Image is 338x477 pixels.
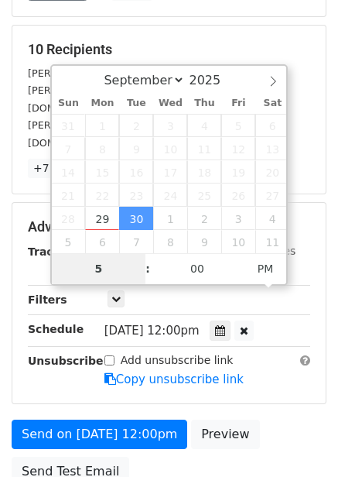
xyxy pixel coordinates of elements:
[221,137,255,160] span: September 12, 2025
[244,253,287,284] span: Click to toggle
[119,98,153,108] span: Tue
[28,67,282,79] small: [PERSON_NAME][EMAIL_ADDRESS][DOMAIN_NAME]
[52,114,86,137] span: August 31, 2025
[85,207,119,230] span: September 29, 2025
[119,137,153,160] span: September 9, 2025
[85,114,119,137] span: September 1, 2025
[52,184,86,207] span: September 21, 2025
[28,119,282,149] small: [PERSON_NAME][EMAIL_ADDRESS][PERSON_NAME][DOMAIN_NAME]
[153,98,187,108] span: Wed
[221,230,255,253] span: October 10, 2025
[52,230,86,253] span: October 5, 2025
[85,160,119,184] span: September 15, 2025
[119,207,153,230] span: September 30, 2025
[255,114,289,137] span: September 6, 2025
[153,137,187,160] span: September 10, 2025
[191,420,259,449] a: Preview
[85,184,119,207] span: September 22, 2025
[153,230,187,253] span: October 8, 2025
[145,253,150,284] span: :
[28,218,310,235] h5: Advanced
[187,98,221,108] span: Thu
[187,137,221,160] span: September 11, 2025
[121,352,234,369] label: Add unsubscribe link
[28,245,80,258] strong: Tracking
[153,160,187,184] span: September 17, 2025
[185,73,241,88] input: Year
[187,230,221,253] span: October 9, 2025
[85,230,119,253] span: October 6, 2025
[52,160,86,184] span: September 14, 2025
[255,230,289,253] span: October 11, 2025
[28,159,86,178] a: +7 more
[52,207,86,230] span: September 28, 2025
[221,184,255,207] span: September 26, 2025
[104,372,244,386] a: Copy unsubscribe link
[28,41,310,58] h5: 10 Recipients
[153,184,187,207] span: September 24, 2025
[28,323,84,335] strong: Schedule
[153,114,187,137] span: September 3, 2025
[187,160,221,184] span: September 18, 2025
[28,355,104,367] strong: Unsubscribe
[52,253,146,284] input: Hour
[119,184,153,207] span: September 23, 2025
[119,160,153,184] span: September 16, 2025
[150,253,244,284] input: Minute
[255,98,289,108] span: Sat
[28,293,67,306] strong: Filters
[187,207,221,230] span: October 2, 2025
[52,137,86,160] span: September 7, 2025
[255,137,289,160] span: September 13, 2025
[12,420,187,449] a: Send on [DATE] 12:00pm
[187,184,221,207] span: September 25, 2025
[221,98,255,108] span: Fri
[119,114,153,137] span: September 2, 2025
[153,207,187,230] span: October 1, 2025
[221,114,255,137] span: September 5, 2025
[187,114,221,137] span: September 4, 2025
[261,403,338,477] iframe: Chat Widget
[221,160,255,184] span: September 19, 2025
[255,207,289,230] span: October 4, 2025
[255,160,289,184] span: September 20, 2025
[28,84,282,114] small: [PERSON_NAME][EMAIL_ADDRESS][PERSON_NAME][DOMAIN_NAME]
[85,98,119,108] span: Mon
[221,207,255,230] span: October 3, 2025
[85,137,119,160] span: September 8, 2025
[104,324,200,338] span: [DATE] 12:00pm
[119,230,153,253] span: October 7, 2025
[52,98,86,108] span: Sun
[255,184,289,207] span: September 27, 2025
